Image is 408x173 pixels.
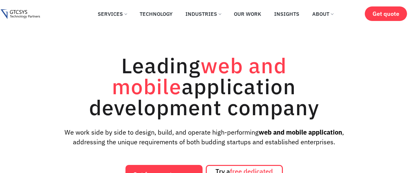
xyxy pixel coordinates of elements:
a: Industries [181,7,226,21]
a: About [307,7,338,21]
a: Technology [135,7,177,21]
img: Gtcsys logo [1,9,40,19]
a: Get quote [365,6,407,21]
a: Our Work [229,7,266,21]
span: Get quote [373,10,399,17]
p: We work side by side to design, build, and operate high-performing , addressing the unique requir... [54,127,354,147]
strong: web and mobile application [259,128,342,137]
span: web and mobile [112,52,287,100]
a: Services [93,7,132,21]
h1: Leading application development company [59,55,349,118]
a: Insights [269,7,304,21]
